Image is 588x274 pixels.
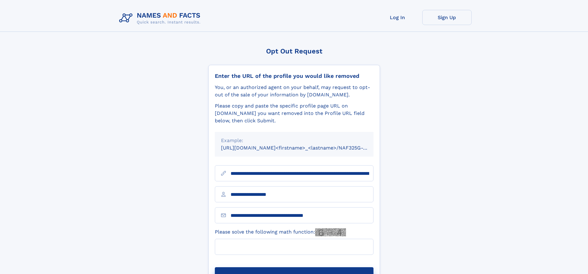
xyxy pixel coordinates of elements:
[221,137,367,144] div: Example:
[221,145,385,151] small: [URL][DOMAIN_NAME]<firstname>_<lastname>/NAF325G-xxxxxxxx
[422,10,472,25] a: Sign Up
[215,73,373,79] div: Enter the URL of the profile you would like removed
[208,47,380,55] div: Opt Out Request
[215,228,346,236] label: Please solve the following math function:
[215,84,373,99] div: You, or an authorized agent on your behalf, may request to opt-out of the sale of your informatio...
[373,10,422,25] a: Log In
[117,10,206,27] img: Logo Names and Facts
[215,102,373,124] div: Please copy and paste the specific profile page URL on [DOMAIN_NAME] you want removed into the Pr...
